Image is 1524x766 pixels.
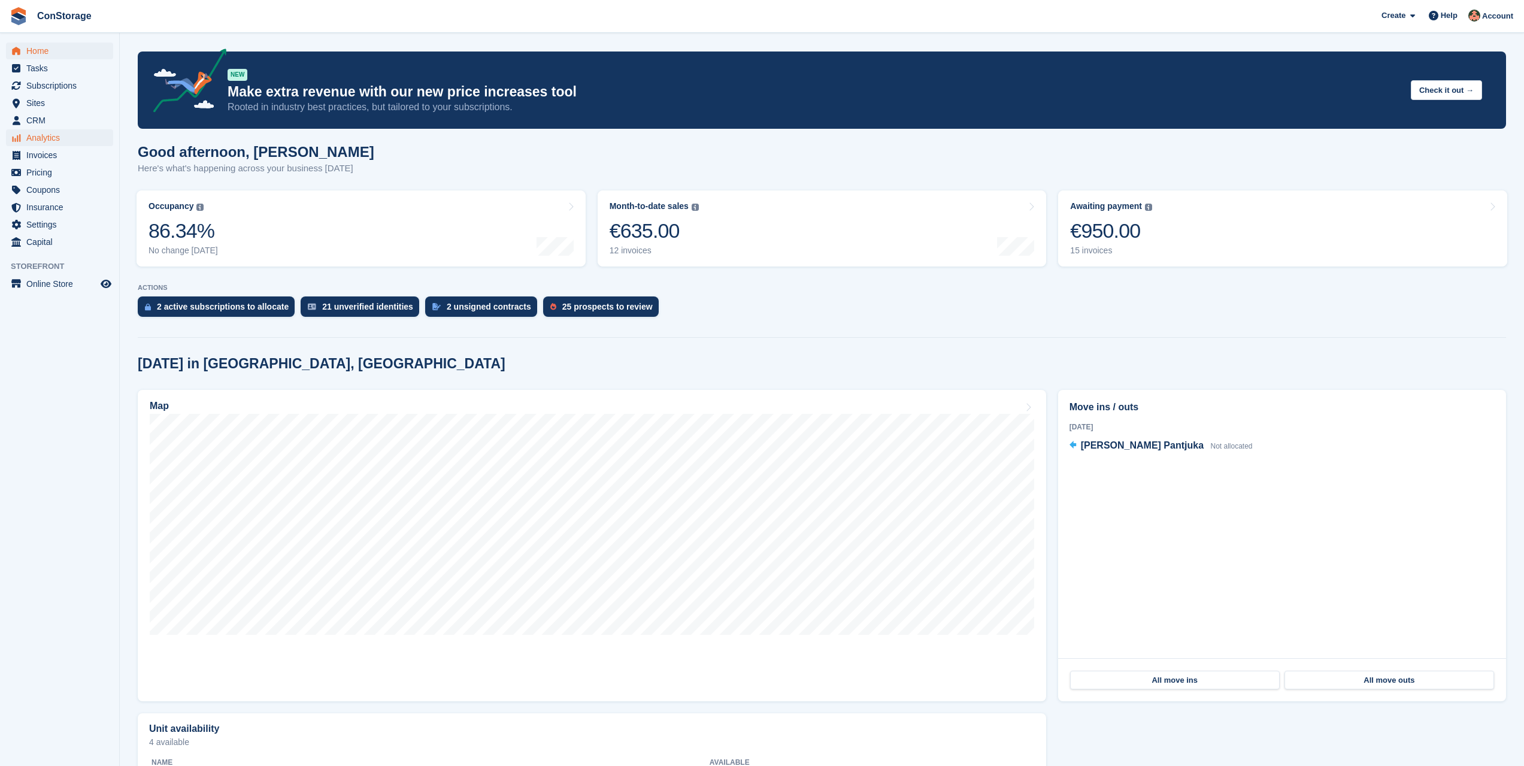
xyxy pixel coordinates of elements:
[138,284,1506,292] p: ACTIONS
[543,296,665,323] a: 25 prospects to review
[228,101,1401,114] p: Rooted in industry best practices, but tailored to your subscriptions.
[1482,10,1513,22] span: Account
[1069,422,1495,432] div: [DATE]
[149,723,219,734] h2: Unit availability
[1058,190,1507,267] a: Awaiting payment €950.00 15 invoices
[149,201,193,211] div: Occupancy
[150,401,169,411] h2: Map
[149,219,218,243] div: 86.34%
[6,181,113,198] a: menu
[6,147,113,164] a: menu
[1070,246,1152,256] div: 15 invoices
[6,95,113,111] a: menu
[6,129,113,146] a: menu
[550,303,556,310] img: prospect-51fa495bee0391a8d652442698ab0144808aea92771e9ea1ae160a38d050c398.svg
[1381,10,1405,22] span: Create
[301,296,425,323] a: 21 unverified identities
[308,303,316,310] img: verify_identity-adf6edd0f0f0b5bbfe63781bf79b02c33cf7c696d77639b501bdc392416b5a36.svg
[196,204,204,211] img: icon-info-grey-7440780725fd019a000dd9b08b2336e03edf1995a4989e88bcd33f0948082b44.svg
[11,261,119,273] span: Storefront
[145,303,151,311] img: active_subscription_to_allocate_icon-d502201f5373d7db506a760aba3b589e785aa758c864c3986d89f69b8ff3...
[26,164,98,181] span: Pricing
[26,129,98,146] span: Analytics
[149,738,1035,746] p: 4 available
[6,234,113,250] a: menu
[6,112,113,129] a: menu
[26,275,98,292] span: Online Store
[447,302,531,311] div: 2 unsigned contracts
[6,275,113,292] a: menu
[32,6,96,26] a: ConStorage
[1070,201,1142,211] div: Awaiting payment
[1069,438,1253,454] a: [PERSON_NAME] Pantjuka Not allocated
[1411,80,1482,100] button: Check it out →
[157,302,289,311] div: 2 active subscriptions to allocate
[26,216,98,233] span: Settings
[149,246,218,256] div: No change [DATE]
[598,190,1047,267] a: Month-to-date sales €635.00 12 invoices
[138,296,301,323] a: 2 active subscriptions to allocate
[26,77,98,94] span: Subscriptions
[26,147,98,164] span: Invoices
[6,199,113,216] a: menu
[143,49,227,117] img: price-adjustments-announcement-icon-8257ccfd72463d97f412b2fc003d46551f7dbcb40ab6d574587a9cd5c0d94...
[138,356,505,372] h2: [DATE] in [GEOGRAPHIC_DATA], [GEOGRAPHIC_DATA]
[26,199,98,216] span: Insurance
[322,302,413,311] div: 21 unverified identities
[1441,10,1458,22] span: Help
[26,60,98,77] span: Tasks
[138,162,374,175] p: Here's what's happening across your business [DATE]
[26,234,98,250] span: Capital
[6,164,113,181] a: menu
[692,204,699,211] img: icon-info-grey-7440780725fd019a000dd9b08b2336e03edf1995a4989e88bcd33f0948082b44.svg
[1070,671,1280,690] a: All move ins
[137,190,586,267] a: Occupancy 86.34% No change [DATE]
[1069,400,1495,414] h2: Move ins / outs
[1284,671,1494,690] a: All move outs
[228,69,247,81] div: NEW
[138,390,1046,701] a: Map
[10,7,28,25] img: stora-icon-8386f47178a22dfd0bd8f6a31ec36ba5ce8667c1dd55bd0f319d3a0aa187defe.svg
[228,83,1401,101] p: Make extra revenue with our new price increases tool
[1070,219,1152,243] div: €950.00
[26,181,98,198] span: Coupons
[138,144,374,160] h1: Good afternoon, [PERSON_NAME]
[1468,10,1480,22] img: Rena Aslanova
[562,302,653,311] div: 25 prospects to review
[6,43,113,59] a: menu
[26,95,98,111] span: Sites
[26,43,98,59] span: Home
[610,201,689,211] div: Month-to-date sales
[99,277,113,291] a: Preview store
[425,296,543,323] a: 2 unsigned contracts
[26,112,98,129] span: CRM
[610,246,699,256] div: 12 invoices
[6,216,113,233] a: menu
[1145,204,1152,211] img: icon-info-grey-7440780725fd019a000dd9b08b2336e03edf1995a4989e88bcd33f0948082b44.svg
[6,60,113,77] a: menu
[432,303,441,310] img: contract_signature_icon-13c848040528278c33f63329250d36e43548de30e8caae1d1a13099fd9432cc5.svg
[6,77,113,94] a: menu
[1081,440,1204,450] span: [PERSON_NAME] Pantjuka
[1210,442,1252,450] span: Not allocated
[610,219,699,243] div: €635.00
